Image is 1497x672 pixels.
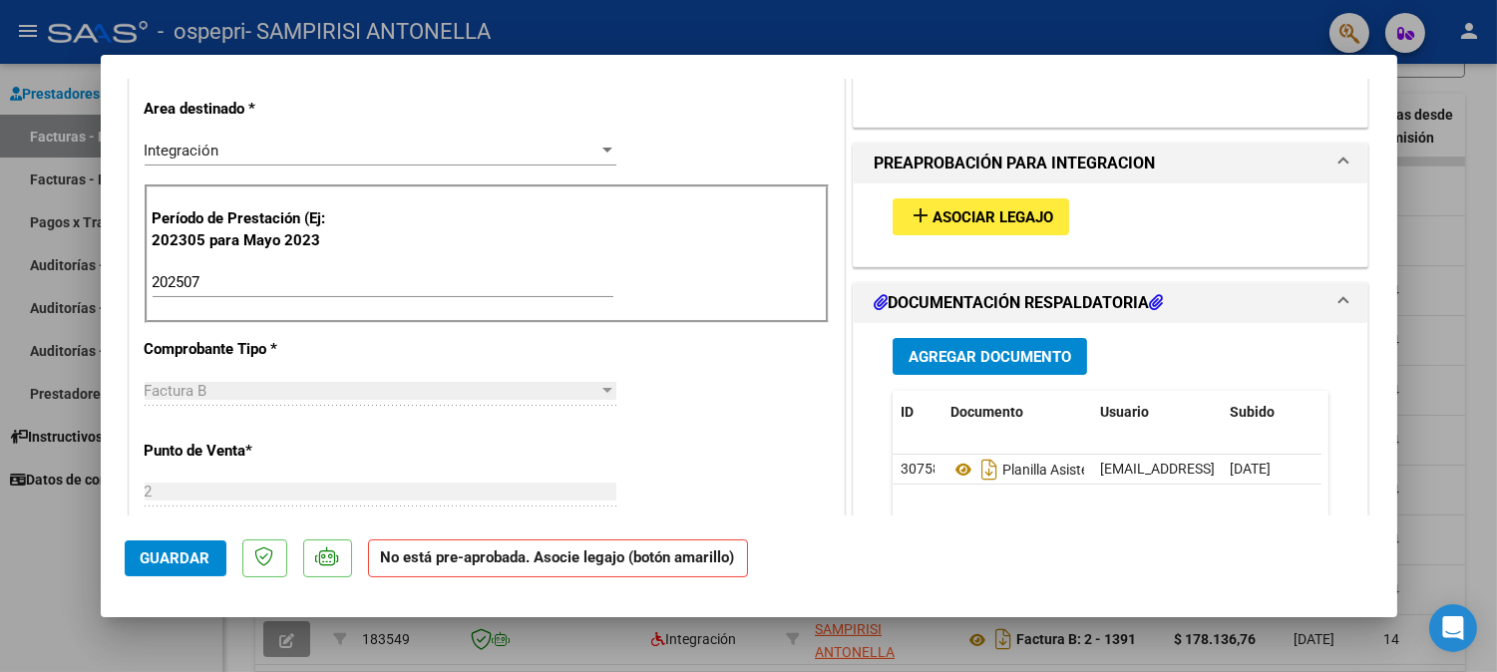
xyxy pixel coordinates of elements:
[1222,391,1321,434] datatable-header-cell: Subido
[874,152,1155,175] h1: PREAPROBACIÓN PARA INTEGRACION
[901,404,914,420] span: ID
[145,98,350,121] p: Area destinado *
[901,461,940,477] span: 30758
[1429,604,1477,652] div: Open Intercom Messenger
[893,338,1087,375] button: Agregar Documento
[141,549,210,567] span: Guardar
[1230,404,1275,420] span: Subido
[854,183,1368,266] div: PREAPROBACIÓN PARA INTEGRACION
[909,203,933,227] mat-icon: add
[950,404,1023,420] span: Documento
[893,198,1069,235] button: Asociar Legajo
[153,207,353,252] p: Período de Prestación (Ej: 202305 para Mayo 2023
[1100,461,1438,477] span: [EMAIL_ADDRESS][DOMAIN_NAME] - [PERSON_NAME]
[909,348,1071,366] span: Agregar Documento
[145,440,350,463] p: Punto de Venta
[1230,461,1271,477] span: [DATE]
[874,291,1163,315] h1: DOCUMENTACIÓN RESPALDATORIA
[893,391,942,434] datatable-header-cell: ID
[1092,391,1222,434] datatable-header-cell: Usuario
[1100,404,1149,420] span: Usuario
[145,382,207,400] span: Factura B
[933,208,1053,226] span: Asociar Legajo
[950,462,1114,478] span: Planilla Asistencia
[854,144,1368,183] mat-expansion-panel-header: PREAPROBACIÓN PARA INTEGRACION
[854,283,1368,323] mat-expansion-panel-header: DOCUMENTACIÓN RESPALDATORIA
[942,391,1092,434] datatable-header-cell: Documento
[145,142,219,160] span: Integración
[145,338,350,361] p: Comprobante Tipo *
[976,454,1002,486] i: Descargar documento
[368,539,748,578] strong: No está pre-aprobada. Asocie legajo (botón amarillo)
[125,540,226,576] button: Guardar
